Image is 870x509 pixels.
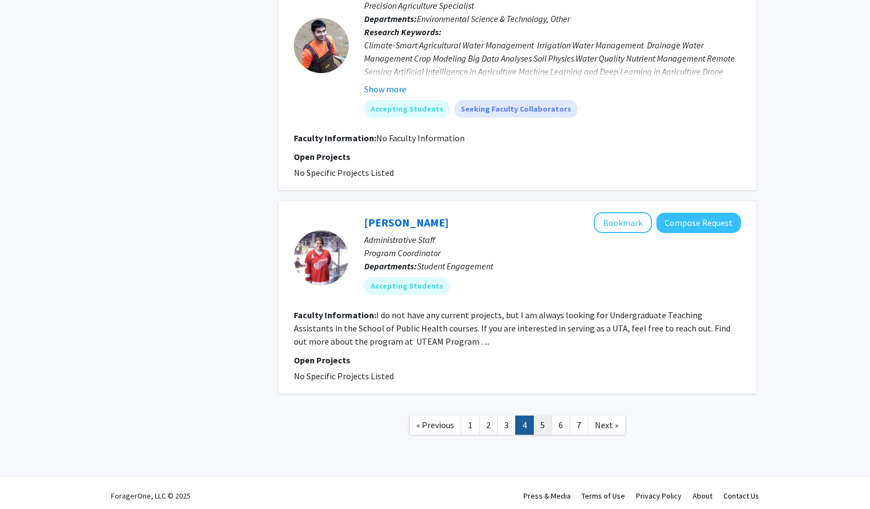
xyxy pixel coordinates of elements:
[497,416,516,435] a: 3
[364,277,450,295] mat-chip: Accepting Students
[364,100,450,118] mat-chip: Accepting Students
[364,13,417,24] b: Departments:
[409,416,461,435] a: Previous
[294,150,741,163] p: Open Projects
[588,416,626,435] a: Next
[551,416,570,435] a: 6
[294,309,730,347] fg-read-more: I do not have any current projects, but I am always looking for Undergraduate Teaching Assistants...
[364,215,449,229] a: [PERSON_NAME]
[523,491,571,501] a: Press & Media
[364,38,741,91] div: Climate-Smart Agricultural Water Management Irrigation Water Management Drainage Water Management...
[417,13,570,24] span: Environmental Science & Technology, Other
[364,261,417,272] b: Departments:
[364,233,741,246] p: Administrative Staff
[294,370,394,381] span: No Specific Projects Listed
[8,460,47,501] iframe: Chat
[723,491,759,501] a: Contact Us
[656,213,741,233] button: Compose Request to Cyndi Kershaw
[294,132,376,143] b: Faculty Information:
[294,353,741,367] p: Open Projects
[364,26,442,37] b: Research Keywords:
[417,261,493,272] span: Student Engagement
[570,416,588,435] a: 7
[693,491,712,501] a: About
[278,405,756,449] nav: Page navigation
[636,491,682,501] a: Privacy Policy
[595,419,618,430] span: Next »
[454,100,578,118] mat-chip: Seeking Faculty Collaborators
[364,82,406,96] button: Show more
[582,491,625,501] a: Terms of Use
[533,416,552,435] a: 5
[479,416,498,435] a: 2
[364,246,741,259] p: Program Coordinator
[376,132,465,143] span: No Faculty Information
[594,212,652,233] button: Add Cyndi Kershaw to Bookmarks
[294,167,394,178] span: No Specific Projects Listed
[416,419,454,430] span: « Previous
[294,309,376,320] b: Faculty Information:
[461,416,479,435] a: 1
[515,416,534,435] a: 4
